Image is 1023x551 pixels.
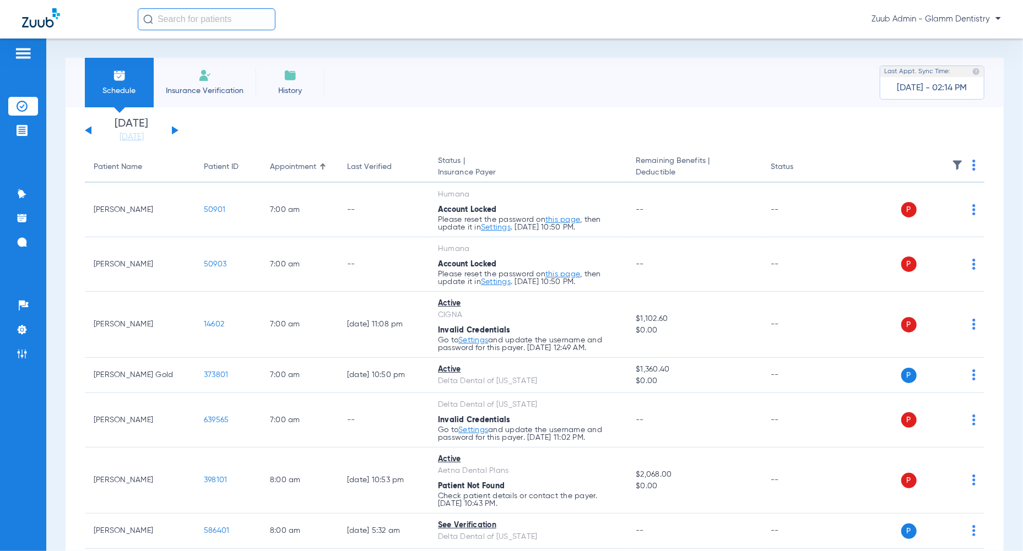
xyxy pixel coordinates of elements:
span: P [901,202,917,217]
a: Settings [458,336,488,344]
span: P [901,368,917,383]
td: -- [338,393,429,448]
span: -- [636,260,644,268]
img: Zuub Logo [22,8,60,28]
td: -- [762,393,836,448]
span: -- [636,206,644,214]
span: 50901 [204,206,225,214]
span: $1,360.40 [636,364,753,375]
td: 8:00 AM [261,514,338,549]
div: Patient Name [94,161,142,173]
span: Invalid Credentials [438,326,511,334]
p: Go to and update the username and password for this payer. [DATE] 11:02 PM. [438,426,618,441]
img: Manual Insurance Verification [198,69,212,82]
span: Insurance Payer [438,167,618,178]
span: Schedule [93,85,145,96]
div: Chat Widget [968,498,1023,551]
th: Remaining Benefits | [627,152,762,183]
div: Patient ID [204,161,252,173]
span: -- [636,416,644,424]
span: $0.00 [636,481,753,492]
img: group-dot-blue.svg [972,414,976,425]
a: [DATE] [99,132,165,143]
td: -- [762,237,836,292]
span: $2,068.00 [636,469,753,481]
td: 7:00 AM [261,358,338,393]
div: Aetna Dental Plans [438,465,618,477]
td: -- [762,292,836,358]
span: History [264,85,316,96]
div: Humana [438,243,618,255]
td: -- [338,183,429,237]
div: Humana [438,189,618,200]
div: Patient Name [94,161,186,173]
p: Please reset the password on , then update it in . [DATE] 10:50 PM. [438,216,618,231]
a: this page [545,270,580,278]
div: Appointment [270,161,329,173]
td: [DATE] 11:08 PM [338,292,429,358]
td: 7:00 AM [261,237,338,292]
p: Go to and update the username and password for this payer. [DATE] 12:49 AM. [438,336,618,352]
td: [PERSON_NAME] [85,183,195,237]
td: [DATE] 10:50 PM [338,358,429,393]
div: See Verification [438,520,618,531]
span: Last Appt. Sync Time: [884,66,950,77]
td: 7:00 AM [261,292,338,358]
div: Active [438,364,618,375]
p: Check patient details or contact the payer. [DATE] 10:43 PM. [438,492,618,508]
img: group-dot-blue.svg [972,474,976,485]
td: [PERSON_NAME] Gold [85,358,195,393]
td: 7:00 AM [261,183,338,237]
span: 639565 [204,416,229,424]
input: Search for patients [138,8,275,30]
td: [PERSON_NAME] [85,514,195,549]
div: Last Verified [347,161,420,173]
td: -- [762,183,836,237]
td: -- [762,514,836,549]
div: Patient ID [204,161,239,173]
div: Active [438,454,618,465]
td: -- [762,358,836,393]
th: Status [762,152,836,183]
span: Insurance Verification [162,85,247,96]
div: Delta Dental of [US_STATE] [438,531,618,543]
span: P [901,523,917,539]
a: Settings [481,223,511,231]
span: 398101 [204,476,228,484]
img: filter.svg [952,160,963,171]
div: Appointment [270,161,316,173]
img: Schedule [113,69,126,82]
img: last sync help info [972,68,980,75]
div: CIGNA [438,309,618,321]
td: [DATE] 10:53 PM [338,448,429,514]
img: hamburger-icon [14,47,32,60]
img: group-dot-blue.svg [972,369,976,380]
a: this page [545,216,580,223]
span: 50903 [204,260,226,268]
span: $0.00 [636,375,753,387]
span: Invalid Credentials [438,416,511,424]
img: group-dot-blue.svg [972,160,976,171]
span: 14602 [204,320,224,328]
span: $0.00 [636,325,753,336]
img: group-dot-blue.svg [972,319,976,330]
span: Account Locked [438,206,497,214]
div: Delta Dental of [US_STATE] [438,375,618,387]
span: P [901,473,917,488]
span: P [901,412,917,428]
span: -- [636,527,644,534]
span: Zuub Admin - Glamm Dentistry [872,14,1001,25]
td: [DATE] 5:32 AM [338,514,429,549]
li: [DATE] [99,118,165,143]
p: Please reset the password on , then update it in . [DATE] 10:50 PM. [438,270,618,286]
a: Settings [458,426,488,434]
div: Delta Dental of [US_STATE] [438,399,618,411]
span: Deductible [636,167,753,178]
td: -- [762,448,836,514]
td: -- [338,237,429,292]
th: Status | [429,152,627,183]
td: 8:00 AM [261,448,338,514]
td: [PERSON_NAME] [85,393,195,448]
td: [PERSON_NAME] [85,292,195,358]
div: Last Verified [347,161,392,173]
